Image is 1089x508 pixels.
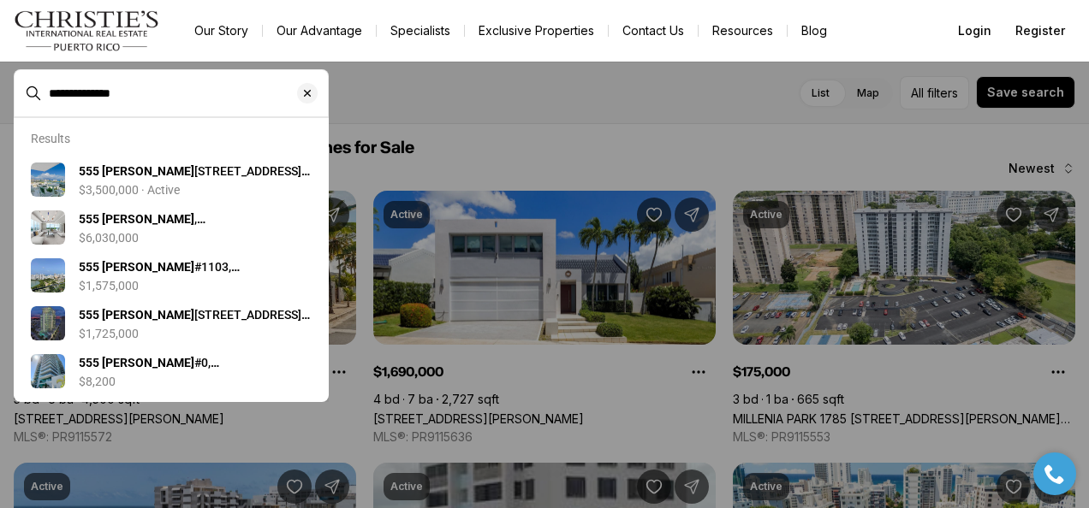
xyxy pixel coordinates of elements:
b: 555 [PERSON_NAME] [79,164,194,178]
b: 555 [PERSON_NAME] [79,308,194,322]
a: View details: 555 MONSERRATE #0 [24,347,318,395]
p: $1,725,000 [79,327,139,340]
span: Login [958,24,991,38]
b: 555 [PERSON_NAME] [79,260,194,274]
a: Exclusive Properties [465,19,608,43]
button: Clear search input [297,70,328,116]
a: View details: 555 MONSERRATE [24,204,318,251]
b: 555 [PERSON_NAME] [79,356,194,369]
p: $6,030,000 [79,231,139,245]
a: View details: 555 MONSERRATE ST #1404 [24,156,318,204]
p: $3,500,000 · Active [79,183,180,197]
img: logo [14,10,160,51]
a: Our Story [181,19,262,43]
span: Register [1015,24,1065,38]
button: Register [1005,14,1075,48]
button: Login [948,14,1002,48]
span: #1103, [GEOGRAPHIC_DATA][PERSON_NAME], 00907 [79,260,289,308]
button: Contact Us [609,19,698,43]
a: Blog [788,19,841,43]
a: Specialists [377,19,464,43]
b: 555 [PERSON_NAME] [79,212,194,226]
a: View details: 555 MONSERRATE #1004 [24,299,318,347]
span: [STREET_ADDRESS][PERSON_NAME] [79,164,310,195]
p: $1,575,000 [79,279,139,292]
p: Results [31,132,70,145]
a: View details: 555 MONSERRATE #1103 [24,251,318,299]
a: Resources [699,19,787,43]
a: Our Advantage [263,19,376,43]
p: $8,200 [79,375,116,388]
span: #0, [GEOGRAPHIC_DATA][PERSON_NAME], 00907 [79,356,289,404]
span: [STREET_ADDRESS][PERSON_NAME] [79,308,310,339]
span: , [GEOGRAPHIC_DATA][PERSON_NAME], 00907 [79,212,289,260]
